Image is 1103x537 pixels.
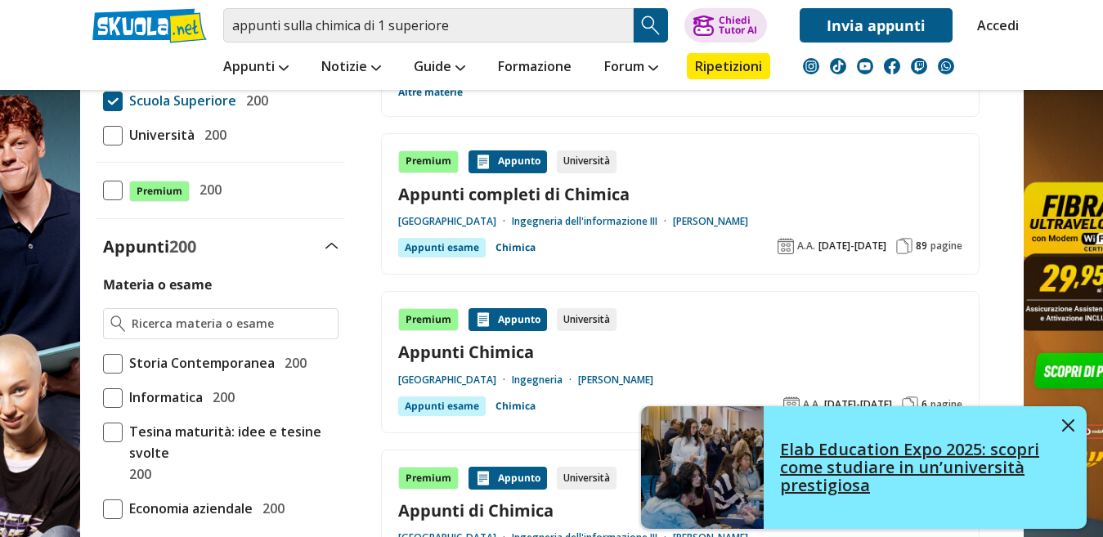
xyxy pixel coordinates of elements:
a: Chimica [495,396,536,416]
span: 200 [206,387,235,408]
div: Appunti esame [398,396,486,416]
a: Formazione [494,53,576,83]
span: pagine [930,239,962,253]
span: 200 [123,463,151,485]
div: Università [557,308,617,331]
a: Notizie [317,53,385,83]
span: Premium [129,181,190,202]
a: Ingegneria dell'informazione III [512,215,673,228]
img: youtube [857,58,873,74]
img: instagram [803,58,819,74]
span: Università [123,124,195,145]
img: Anno accademico [783,396,800,413]
div: Appunti esame [398,238,486,257]
a: Ingegneria [512,374,578,387]
div: Università [557,467,617,490]
div: Premium [398,308,459,331]
span: Informatica [123,387,203,408]
img: Pagine [902,396,918,413]
span: 200 [278,352,307,374]
div: Università [557,150,617,173]
img: Apri e chiudi sezione [325,243,339,249]
img: Cerca appunti, riassunti o versioni [639,13,663,38]
a: [PERSON_NAME] [673,215,748,228]
span: Tesina maturità: idee e tesine svolte [123,421,339,463]
button: Search Button [634,8,668,43]
img: Appunti contenuto [475,470,491,486]
a: Forum [600,53,662,83]
div: Chiedi Tutor AI [719,16,757,35]
label: Appunti [103,235,196,257]
span: [DATE]-[DATE] [824,398,892,411]
span: Economia aziendale [123,498,253,519]
span: 89 [916,239,927,253]
input: Cerca appunti, riassunti o versioni [223,8,634,43]
label: Materia o esame [103,275,212,293]
a: [PERSON_NAME] [578,374,653,387]
a: Appunti Chimica [398,341,962,363]
span: 6 [921,398,927,411]
span: Storia Contemporanea [123,352,275,374]
a: Elab Education Expo 2025: scopri come studiare in un’università prestigiosa [641,406,1087,529]
img: twitch [911,58,927,74]
img: Appunti contenuto [475,154,491,170]
img: Pagine [896,238,912,254]
div: Appunto [469,150,547,173]
span: 200 [198,124,226,145]
span: A.A. [797,239,815,253]
span: Scuola Superiore [123,90,236,111]
a: Appunti completi di Chimica [398,183,962,205]
h4: Elab Education Expo 2025: scopri come studiare in un’università prestigiosa [780,441,1050,494]
span: 200 [256,498,285,519]
div: Premium [398,150,459,173]
span: A.A. [803,398,821,411]
span: 200 [193,179,222,200]
a: [GEOGRAPHIC_DATA] [398,374,512,387]
button: ChiediTutor AI [684,8,767,43]
img: facebook [884,58,900,74]
div: Appunto [469,308,547,331]
img: Ricerca materia o esame [110,315,126,332]
div: Premium [398,467,459,490]
input: Ricerca materia o esame [132,315,330,332]
span: 200 [240,90,268,111]
a: Invia appunti [800,8,953,43]
a: Accedi [977,8,1011,43]
a: Chimica [495,238,536,257]
img: close [1062,419,1074,432]
a: Ripetizioni [687,53,770,79]
span: [DATE]-[DATE] [818,239,886,253]
img: Anno accademico [778,238,794,254]
img: WhatsApp [938,58,954,74]
span: 200 [169,235,196,257]
img: tiktok [830,58,846,74]
div: Appunto [469,467,547,490]
a: [GEOGRAPHIC_DATA] [398,215,512,228]
a: Guide [410,53,469,83]
a: Appunti di Chimica [398,499,962,521]
img: Appunti contenuto [475,311,491,328]
a: Altre materie [398,86,463,99]
span: pagine [930,398,962,411]
a: Appunti [219,53,293,83]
